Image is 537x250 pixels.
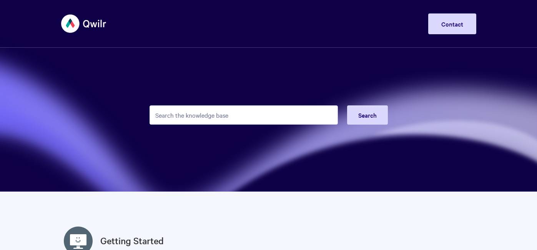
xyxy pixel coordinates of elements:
a: Contact [428,13,476,34]
span: Search [358,111,377,119]
a: Getting Started [100,234,164,248]
img: Qwilr Help Center [61,9,107,38]
button: Search [347,105,388,125]
input: Search the knowledge base [150,105,338,125]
